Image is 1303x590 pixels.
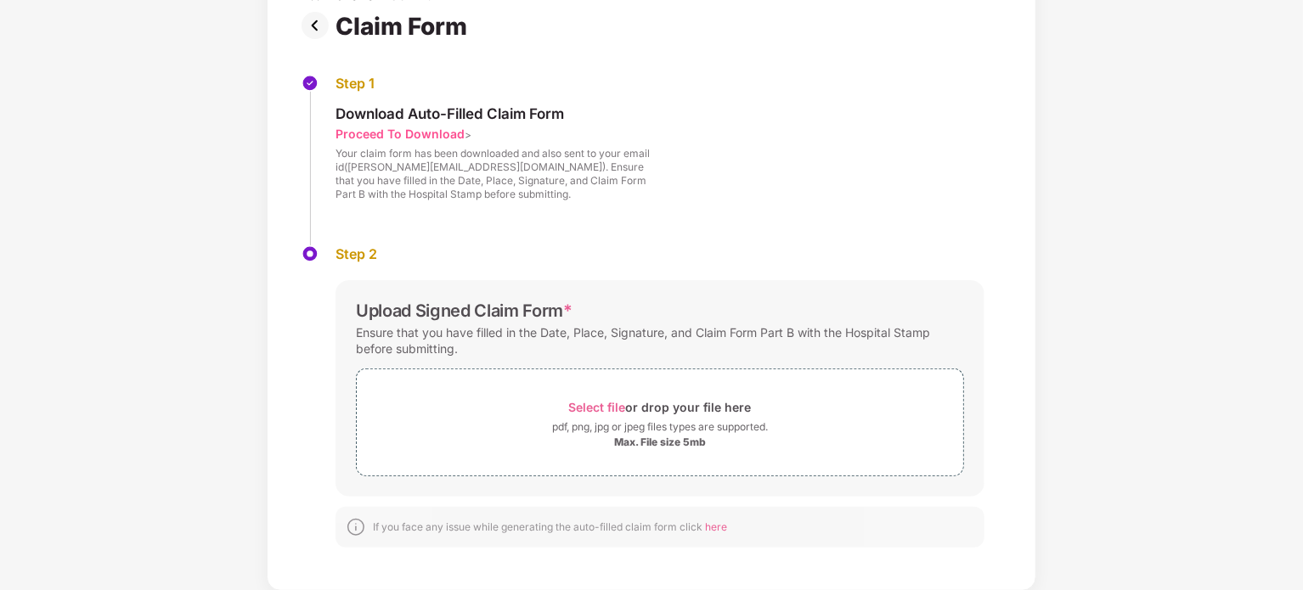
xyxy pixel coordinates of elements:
[346,517,366,537] img: svg+xml;base64,PHN2ZyBpZD0iSW5mb18tXzMyeDMyIiBkYXRhLW5hbWU9IkluZm8gLSAzMngzMiIgeG1sbnM9Imh0dHA6Ly...
[357,382,963,463] span: Select fileor drop your file herepdf, png, jpg or jpeg files types are supported.Max. File size 5mb
[569,400,626,414] span: Select file
[336,12,474,41] div: Claim Form
[302,75,319,92] img: svg+xml;base64,PHN2ZyBpZD0iU3RlcC1Eb25lLTMyeDMyIiB4bWxucz0iaHR0cDovL3d3dy53My5vcmcvMjAwMC9zdmciIH...
[614,435,706,449] div: Max. File size 5mb
[705,520,727,533] span: here
[336,147,650,201] div: Your claim form has been downloaded and also sent to your email id([PERSON_NAME][EMAIL_ADDRESS][D...
[336,245,984,263] div: Step 2
[569,396,752,419] div: or drop your file here
[336,126,465,142] div: Proceed To Download
[302,245,319,262] img: svg+xml;base64,PHN2ZyBpZD0iU3RlcC1BY3RpdmUtMzJ4MzIiIHhtbG5zPSJodHRwOi8vd3d3LnczLm9yZy8yMDAwL3N2Zy...
[336,104,650,123] div: Download Auto-Filled Claim Form
[465,128,471,141] span: >
[356,301,573,321] div: Upload Signed Claim Form
[336,75,650,93] div: Step 1
[302,12,336,39] img: svg+xml;base64,PHN2ZyBpZD0iUHJldi0zMngzMiIgeG1sbnM9Imh0dHA6Ly93d3cudzMub3JnLzIwMDAvc3ZnIiB3aWR0aD...
[373,520,727,534] div: If you face any issue while generating the auto-filled claim form click
[356,321,964,360] div: Ensure that you have filled in the Date, Place, Signature, and Claim Form Part B with the Hospita...
[552,419,768,435] div: pdf, png, jpg or jpeg files types are supported.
